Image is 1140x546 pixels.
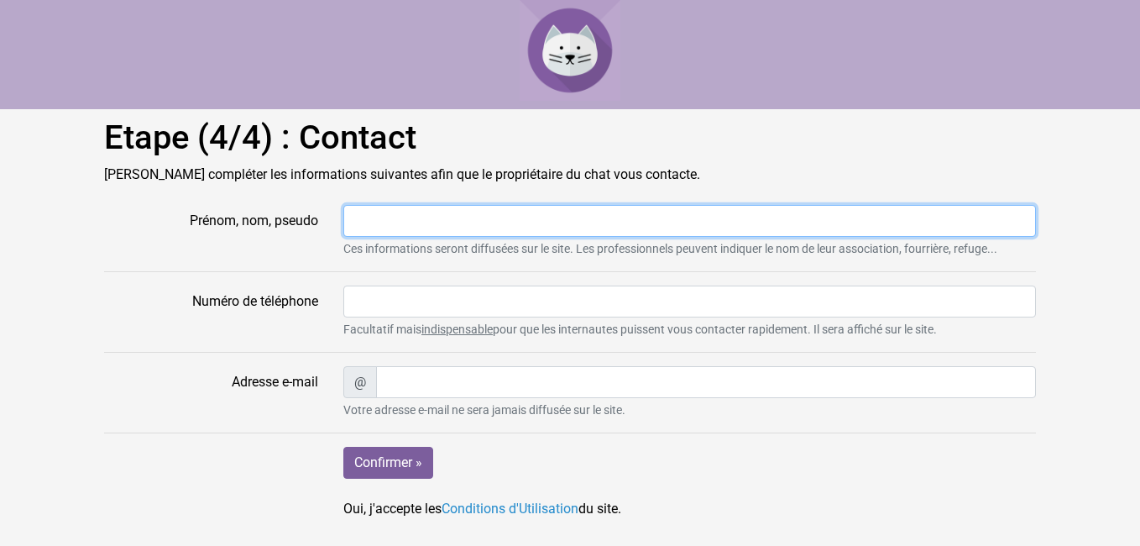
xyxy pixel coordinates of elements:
[104,165,1036,185] p: [PERSON_NAME] compléter les informations suivantes afin que le propriétaire du chat vous contacte.
[343,366,377,398] span: @
[421,323,493,336] u: indispensable
[92,205,331,258] label: Prénom, nom, pseudo
[442,501,578,517] a: Conditions d'Utilisation
[343,402,1036,419] small: Votre adresse e-mail ne sera jamais diffusée sur le site.
[343,240,1036,258] small: Ces informations seront diffusées sur le site. Les professionnels peuvent indiquer le nom de leur...
[104,118,1036,158] h1: Etape (4/4) : Contact
[92,286,331,339] label: Numéro de téléphone
[343,447,433,479] input: Confirmer »
[92,366,331,419] label: Adresse e-mail
[343,501,621,517] span: Oui, j'accepte les du site.
[343,321,1036,339] small: Facultatif mais pour que les internautes puissent vous contacter rapidement. Il sera affiché sur ...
